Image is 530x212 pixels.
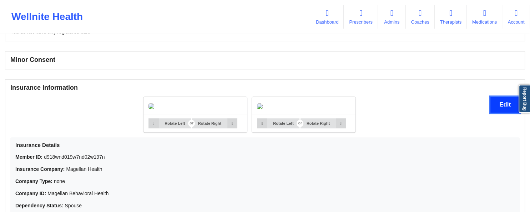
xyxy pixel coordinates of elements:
button: Rotate Right [301,118,346,128]
strong: Company ID: [15,191,46,196]
img: uy8AAAAYdEVYdFRodW1iOjpJbWFnZTo6SGVpZ2h0ADUxMo+NU4EAAAAXdEVYdFRodW1iOjpJbWFnZTo6V2lkdGgANTEyHHwD3... [257,103,263,109]
p: Spouse [15,202,515,209]
strong: Member ID: [15,154,42,160]
p: Magellan Health [15,166,515,173]
p: none [15,178,515,185]
img: uy8AAAAYdEVYdFRodW1iOjpJbWFnZTo6SGVpZ2h0ADUxMo+NU4EAAAAXdEVYdFRodW1iOjpJbWFnZTo6V2lkdGgANTEyHHwD3... [148,103,154,109]
a: Report Bug [519,85,530,113]
a: Dashboard [311,5,344,29]
p: Magellan Behavioral Health [15,190,515,197]
a: Prescribers [344,5,378,29]
h3: Minor Consent [10,56,520,64]
strong: Company Type: [15,178,52,184]
strong: Insurance Company: [15,166,65,172]
a: Therapists [435,5,467,29]
button: Rotate Right [192,118,237,128]
button: Edit [490,97,520,112]
h3: Insurance Information [10,84,520,92]
a: Coaches [406,5,435,29]
p: d918wnd019w7nd02w197n [15,153,515,161]
button: Rotate Left [257,118,299,128]
strong: Dependency Status: [15,203,64,208]
button: Rotate Left [148,118,191,128]
a: Medications [467,5,502,29]
h4: Insurance Details [15,142,515,148]
a: Admins [378,5,406,29]
a: Account [502,5,530,29]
